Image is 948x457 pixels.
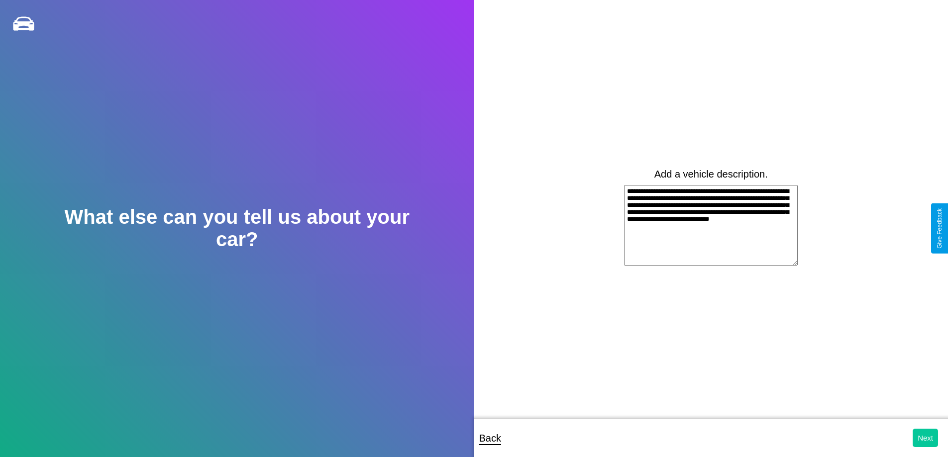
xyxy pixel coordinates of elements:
[479,429,501,447] p: Back
[47,206,426,251] h2: What else can you tell us about your car?
[913,429,938,447] button: Next
[936,208,943,249] div: Give Feedback
[654,169,768,180] label: Add a vehicle description.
